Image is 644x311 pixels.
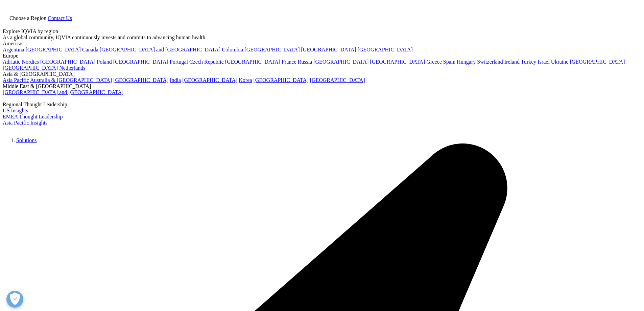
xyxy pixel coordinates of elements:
[426,59,442,65] a: Greece
[3,304,63,310] a: EMEA Thought Leadership
[3,71,641,77] div: Asia & [GEOGRAPHIC_DATA]
[113,77,168,83] a: [GEOGRAPHIC_DATA]
[538,59,550,65] a: Israel
[244,47,300,52] a: [GEOGRAPHIC_DATA]
[443,59,455,65] a: Spain
[40,59,95,65] a: [GEOGRAPHIC_DATA]
[298,59,312,65] a: Russia
[570,59,625,65] a: [GEOGRAPHIC_DATA]
[100,47,220,52] a: [GEOGRAPHIC_DATA] and [GEOGRAPHIC_DATA]
[282,59,296,65] a: France
[3,65,58,71] a: [GEOGRAPHIC_DATA]
[551,59,569,65] a: Ukraine
[3,28,641,35] div: Explore IQVIA by region
[26,47,81,52] a: [GEOGRAPHIC_DATA]
[310,77,365,83] a: [GEOGRAPHIC_DATA]
[22,59,39,65] a: Nordics
[3,298,28,304] a: US Insights
[370,59,425,65] a: [GEOGRAPHIC_DATA]
[3,35,641,41] div: As a global community, IQVIA continuously invests and commits to advancing human health.
[477,59,503,65] a: Switzerland
[189,59,224,65] a: Czech Republic
[3,89,123,95] a: [GEOGRAPHIC_DATA] and [GEOGRAPHIC_DATA]
[521,59,536,65] a: Turkey
[3,292,641,298] div: Regional Thought Leadership
[59,65,85,71] a: Netherlands
[222,47,243,52] a: Colombia
[3,41,641,47] div: Americas
[253,77,308,83] a: [GEOGRAPHIC_DATA]
[82,47,98,52] a: Canada
[239,77,252,83] a: Korea
[301,47,356,52] a: [GEOGRAPHIC_DATA]
[3,53,641,59] div: Europe
[182,77,237,83] a: [GEOGRAPHIC_DATA]
[113,59,168,65] a: [GEOGRAPHIC_DATA]
[457,59,476,65] a: Hungary
[3,47,24,52] a: Argentina
[48,15,72,21] a: Contact Us
[3,77,29,83] a: Asia Pacific
[170,77,181,83] a: India
[225,59,280,65] a: [GEOGRAPHIC_DATA]
[3,95,349,290] img: 2093_analyzing-data-using-big-screen-display-and-laptop.png
[6,291,23,308] button: Abrir preferencias
[30,77,112,83] a: Australia & [GEOGRAPHIC_DATA]
[9,15,46,21] span: Choose a Region
[3,83,641,89] div: Middle East & [GEOGRAPHIC_DATA]
[504,59,520,65] a: Ireland
[358,47,413,52] a: [GEOGRAPHIC_DATA]
[3,59,20,65] a: Adriatic
[97,59,112,65] a: Poland
[170,59,188,65] a: Portugal
[313,59,368,65] a: [GEOGRAPHIC_DATA]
